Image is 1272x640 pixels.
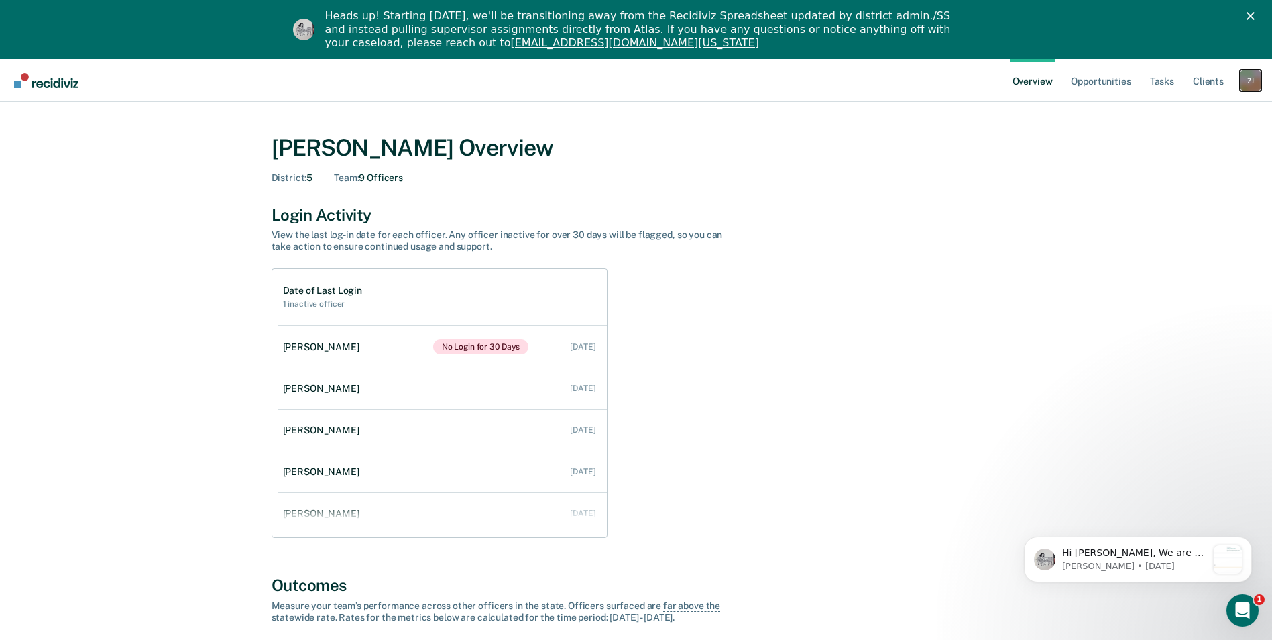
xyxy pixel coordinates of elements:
a: [PERSON_NAME] [DATE] [278,411,607,449]
div: [DATE] [570,509,595,518]
div: [DATE] [570,384,595,393]
span: Team : [334,172,359,183]
a: Tasks [1147,59,1177,102]
div: Measure your team’s performance across other officer s in the state. Officer s surfaced are . Rat... [272,600,741,623]
a: [PERSON_NAME] [DATE] [278,453,607,491]
a: Clients [1190,59,1226,102]
a: [PERSON_NAME] [DATE] [278,370,607,408]
a: [EMAIL_ADDRESS][DOMAIN_NAME][US_STATE] [510,36,758,49]
span: far above the statewide rate [272,600,721,623]
iframe: Intercom live chat [1226,594,1259,627]
a: [PERSON_NAME]No Login for 30 Days [DATE] [278,326,607,368]
div: Login Activity [272,205,1001,225]
div: [PERSON_NAME] [283,508,365,519]
img: Profile image for Kim [293,19,314,40]
span: District : [272,172,307,183]
div: Z J [1240,70,1261,91]
button: Profile dropdown button [1240,70,1261,91]
div: [PERSON_NAME] [283,341,365,353]
div: Outcomes [272,576,1001,595]
div: View the last log-in date for each officer. Any officer inactive for over 30 days will be flagged... [272,229,741,252]
div: Close [1247,12,1260,20]
span: 1 [1254,594,1265,605]
div: [PERSON_NAME] Overview [272,134,1001,162]
span: No Login for 30 Days [433,339,529,354]
a: [PERSON_NAME] [DATE] [278,494,607,533]
h1: Date of Last Login [283,285,362,297]
img: Recidiviz [14,73,78,88]
h2: 1 inactive officer [283,299,362,309]
div: 5 [272,172,313,184]
div: Heads up! Starting [DATE], we'll be transitioning away from the Recidiviz Spreadsheet updated by ... [325,9,958,50]
div: [PERSON_NAME] [283,425,365,436]
div: [DATE] [570,342,595,352]
div: [DATE] [570,467,595,476]
a: Overview [1010,59,1055,102]
div: [PERSON_NAME] [283,383,365,394]
div: 9 Officers [334,172,403,184]
iframe: Intercom notifications message [1004,510,1272,604]
div: [PERSON_NAME] [283,466,365,478]
a: Opportunities [1068,59,1133,102]
div: [DATE] [570,425,595,435]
